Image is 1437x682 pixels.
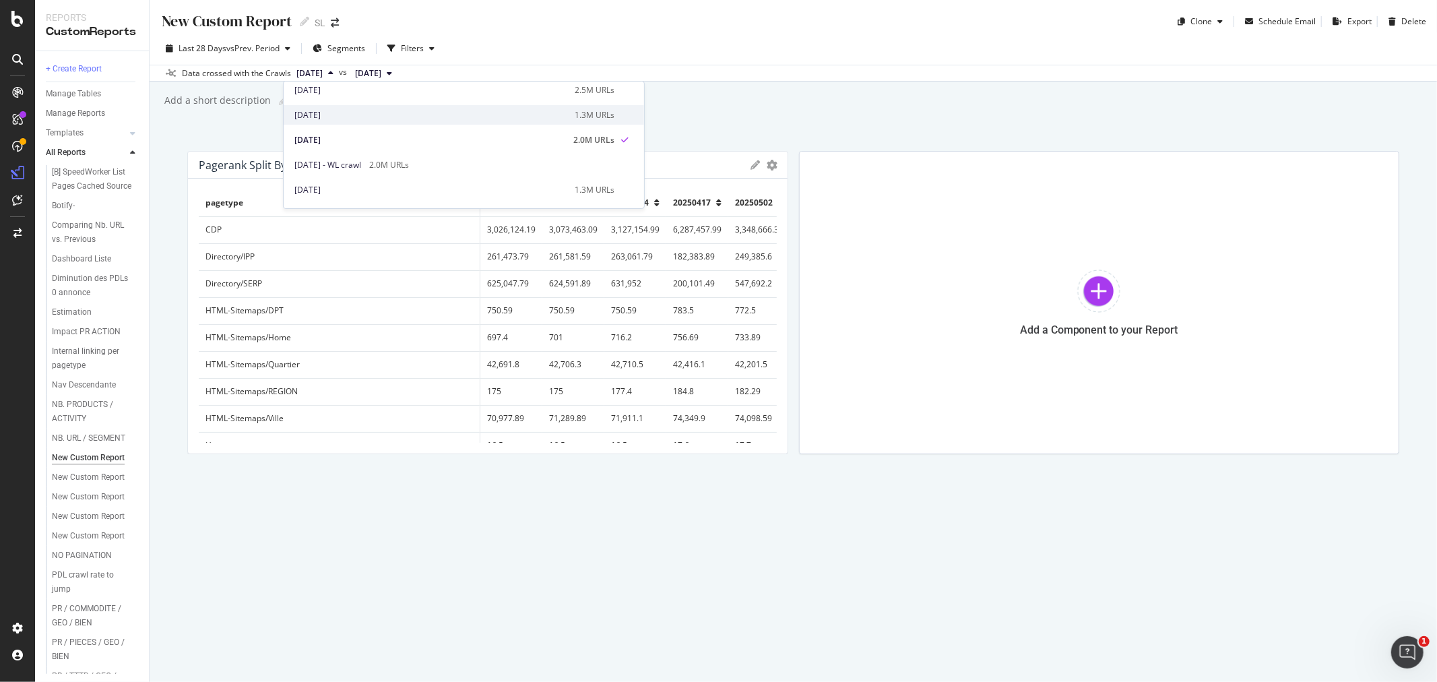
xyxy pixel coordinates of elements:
div: Diminution des PDLs 0 annonce [52,272,131,300]
td: HTML-Sitemaps/Home [199,324,480,351]
div: New Custom Report [52,509,125,524]
td: 263,061.79 [604,243,666,270]
a: New Custom Report [52,509,139,524]
span: vs [339,66,350,78]
div: NB. URL / SEGMENT [52,431,125,445]
span: pagetype [205,197,243,208]
a: Dashboard Liste [52,252,139,266]
div: NB. PRODUCTS / ACTIVITY [52,398,129,426]
div: Schedule Email [1258,15,1316,27]
div: Manage Tables [46,87,101,101]
td: 175 [480,378,543,405]
td: 74,349.9 [666,405,728,432]
div: [DATE] [294,184,567,196]
td: 733.89 [728,324,790,351]
div: [B] SpeedWorker List Pages Cached Source [52,165,133,193]
div: gear [767,160,778,170]
button: Delete [1383,11,1426,32]
td: 750.59 [604,297,666,324]
div: SL [315,16,325,30]
td: 200,101.49 [666,270,728,297]
div: 1.3M URLs [575,184,614,196]
div: 2.5M URLs [575,84,614,96]
a: [B] SpeedWorker List Pages Cached Source [52,165,139,193]
div: Internal linking per pagetype [52,344,129,373]
div: Nav Descendante [52,378,116,392]
a: Diminution des PDLs 0 annonce [52,272,139,300]
td: 74,098.59 [728,405,790,432]
td: 42,706.3 [542,351,604,378]
div: New Custom Report [52,529,125,543]
div: New Custom Report [160,11,292,32]
div: [DATE] [294,134,565,146]
a: Nav Descendante [52,378,139,392]
span: Segments [327,42,365,54]
td: HTML-Sitemaps/Quartier [199,351,480,378]
a: NO PAGINATION [52,549,139,563]
a: + Create Report [46,62,139,76]
td: 631,952 [604,270,666,297]
td: 17.7 [728,432,790,459]
div: + Create Report [46,62,102,76]
a: NB. URL / SEGMENT [52,431,139,445]
div: Estimation [52,305,92,319]
span: Last 28 Days [179,42,226,54]
div: CustomReports [46,24,138,40]
td: 3,026,124.19 [480,216,543,243]
a: New Custom Report [52,451,139,465]
div: Comparing Nb. URL vs. Previous [52,218,131,247]
a: Templates [46,126,126,140]
td: 17.6 [666,432,728,459]
td: 697.4 [480,324,543,351]
a: Manage Reports [46,106,139,121]
td: 70,977.89 [480,405,543,432]
div: All Reports [46,146,86,160]
td: 182,383.89 [666,243,728,270]
div: NO PAGINATION [52,549,112,563]
td: 16.5 [480,432,543,459]
div: Clone [1190,15,1212,27]
a: PR / COMMODITE / GEO / BIEN [52,602,139,630]
td: 625,047.79 [480,270,543,297]
div: Add a short description [163,94,271,107]
div: Dashboard Liste [52,252,111,266]
td: 42,691.8 [480,351,543,378]
td: 175 [542,378,604,405]
div: Botify- [52,199,75,213]
span: 2025 May. 2nd [296,67,323,80]
button: Last 28 DaysvsPrev. Period [160,38,296,59]
a: Botify- [52,199,139,213]
td: HTML-Sitemaps/Ville [199,405,480,432]
td: Directory/IPP [199,243,480,270]
button: Clone [1172,11,1228,32]
button: [DATE] [350,65,397,82]
td: 16.5 [604,432,666,459]
td: 3,348,666.39 [728,216,790,243]
td: Directory/SERP [199,270,480,297]
a: NB. PRODUCTS / ACTIVITY [52,398,139,426]
td: 750.59 [480,297,543,324]
td: 42,416.1 [666,351,728,378]
td: 756.69 [666,324,728,351]
div: PDL crawl rate to jump [52,568,127,596]
a: New Custom Report [52,490,139,504]
div: Delete [1401,15,1426,27]
div: Data crossed with the Crawls [182,67,291,80]
div: Pagerank split by Pagetypegearpagetype2025013120250207202503142025041720250502CDP3,026,124.193,07... [187,151,788,454]
td: 71,911.1 [604,405,666,432]
a: Internal linking per pagetype [52,344,139,373]
td: 772.5 [728,297,790,324]
div: Export [1347,15,1372,27]
div: 1.3M URLs [575,109,614,121]
td: 177.4 [604,378,666,405]
div: [DATE] [294,109,567,121]
a: PR / PIECES / GEO / BIEN [52,635,139,664]
td: 701 [542,324,604,351]
td: 16.5 [542,432,604,459]
a: Comparing Nb. URL vs. Previous [52,218,139,247]
div: 2.0M URLs [369,159,409,171]
td: HTML-Sitemaps/REGION [199,378,480,405]
td: 624,591.89 [542,270,604,297]
span: 20250502 [735,197,773,208]
td: 783.5 [666,297,728,324]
